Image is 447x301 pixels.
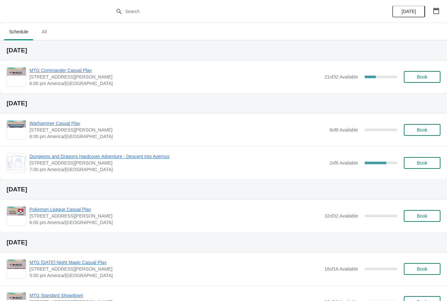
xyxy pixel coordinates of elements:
h2: [DATE] [7,47,440,54]
h2: [DATE] [7,100,440,107]
span: 21 of 32 Available [324,74,358,80]
span: 8 of 8 Available [330,127,358,133]
input: Search [125,6,335,17]
span: 6:00 pm America/[GEOGRAPHIC_DATA] [29,80,321,87]
span: Warhammer Casual Play [29,120,326,127]
span: [STREET_ADDRESS][PERSON_NAME] [29,160,326,166]
span: 16 of 16 Available [324,266,358,272]
button: Book [404,263,440,275]
span: [DATE] [402,9,416,14]
span: [STREET_ADDRESS][PERSON_NAME] [29,127,326,133]
span: [STREET_ADDRESS][PERSON_NAME] [29,213,321,219]
span: Book [417,213,427,219]
span: MTG [DATE] Night Magic Casual Play [29,259,321,266]
span: Pokemon League Casual Play [29,206,321,213]
button: Book [404,210,440,222]
span: 6:00 pm America/[GEOGRAPHIC_DATA] [29,133,326,140]
span: Book [417,266,427,272]
span: [STREET_ADDRESS][PERSON_NAME] [29,74,321,80]
img: Pokemon League Casual Play | 2040 Louetta Rd Ste I Spring, TX 77388 | 6:00 pm America/Chicago [7,206,26,225]
button: Book [404,157,440,169]
span: MTG Commander Casual Play [29,67,321,74]
img: Dungeons and Dragons Hardcover Adventure - Descent into Avernus | 2040 Louetta Rd Ste I Spring, T... [7,155,26,171]
span: 7:00 pm America/[GEOGRAPHIC_DATA] [29,166,326,173]
span: [STREET_ADDRESS][PERSON_NAME] [29,266,321,272]
span: Dungeons and Dragons Hardcover Adventure - Descent into Avernus [29,153,326,160]
span: 2 of 6 Available [330,160,358,166]
img: Warhammer Casual Play | 2040 Louetta Rd Ste I Spring, TX 77388 | 6:00 pm America/Chicago [7,120,26,139]
span: Schedule [4,26,33,38]
button: Book [404,71,440,83]
span: 5:00 pm America/[GEOGRAPHIC_DATA] [29,272,321,279]
span: 6:00 pm America/[GEOGRAPHIC_DATA] [29,219,321,226]
span: MTG Standard Showdown [29,292,321,299]
button: [DATE] [392,6,425,17]
h2: [DATE] [7,239,440,246]
span: Book [417,127,427,133]
span: 32 of 32 Available [324,213,358,219]
span: Book [417,74,427,80]
button: Book [404,124,440,136]
span: All [36,26,52,38]
h2: [DATE] [7,186,440,193]
img: MTG Commander Casual Play | 2040 Louetta Rd Ste I Spring, TX 77388 | 6:00 pm America/Chicago [7,67,26,86]
span: Book [417,160,427,166]
img: MTG Friday Night Magic Casual Play | 2040 Louetta Rd Ste I Spring, TX 77388 | 5:00 pm America/Chi... [7,259,26,278]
